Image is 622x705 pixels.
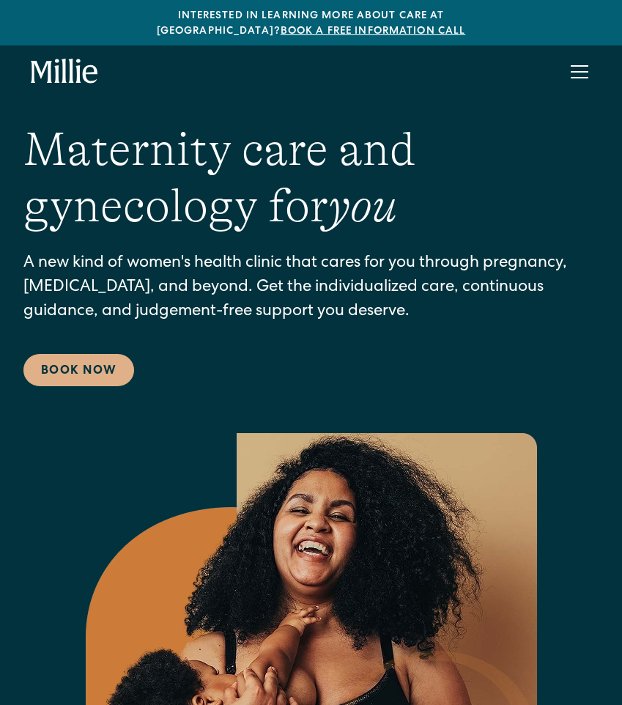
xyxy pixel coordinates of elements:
a: Book a free information call [281,26,465,37]
p: A new kind of women's health clinic that cares for you through pregnancy, [MEDICAL_DATA], and bey... [23,252,599,325]
div: Interested in learning more about care at [GEOGRAPHIC_DATA]? [23,9,599,40]
a: home [31,59,98,85]
a: Book Now [23,354,134,386]
div: menu [562,54,591,89]
em: you [328,180,397,232]
h1: Maternity care and gynecology for [23,122,599,235]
